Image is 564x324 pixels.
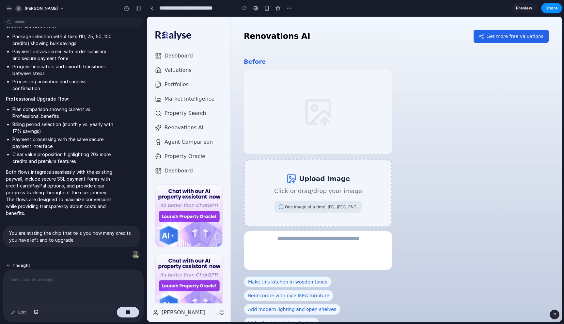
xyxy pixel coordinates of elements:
button: Make this kitchen in wooden tones [97,260,184,271]
li: Payment processing with the same secure payment interface [12,136,115,150]
span: [PERSON_NAME] [24,5,58,12]
h1: Renovations AI [97,14,163,25]
li: Progress indicators and smooth transitions between steps [12,63,115,77]
strong: Professional Upgrade Flow: [6,96,70,102]
button: [PERSON_NAME] [13,3,68,14]
div: [PERSON_NAME] [14,292,69,300]
li: Processing animation and success confirmation [12,78,115,92]
p: Both flows integrate seamlessly with the existing paywall, include secure SSL payment forms with ... [6,169,115,217]
span: Share [545,5,558,11]
span: Renovations AI [17,107,56,115]
button: [PERSON_NAME] [3,289,81,302]
span: Get more free valuations [339,16,397,23]
button: Get more free valuations [326,13,402,26]
div: Upload ImageClick or drag/drop your imageOne image at a time. JPG, JPEG, PNG. [97,142,245,210]
h2: Before [97,40,245,50]
button: Add modern lighting and open shelves [97,287,193,298]
li: Clear value proposition highlighting 20x more credits and premium features [12,151,115,165]
span: Dashboard [17,150,46,158]
a: Preview [511,3,537,13]
span: Preview [516,5,532,11]
span: Dashboard [17,35,46,43]
img: Chat with our AI property assistant now [8,167,75,230]
p: You are missing the chip that tells you how many credits you have left and to upgrade [9,230,134,243]
img: Chat with our AI property assistant now [8,237,75,300]
button: Redecorate with nice IKEA furniture [97,273,186,284]
li: Plan comparison showing current vs. Professional benefits [12,106,115,120]
button: Make it minimalist and bright [97,301,172,312]
li: Package selection with 4 tiers (10, 25, 50, 100 credits) showing bulk savings [12,33,115,47]
li: Billing period selection (monthly vs. yearly with 17% savings) [12,121,115,135]
span: Market Intelligence [17,78,67,86]
span: Property Search [17,93,59,101]
span: Portfolios [17,64,41,72]
span: Agent Comparison [17,121,66,129]
strong: Credit Purchase Flow: [6,23,56,29]
button: Portfolios [5,61,81,74]
span: Property Oracle [17,136,58,144]
span: Valuations [17,50,44,57]
button: Share [541,3,562,13]
li: Payment details screen with order summary and secure payment form [12,48,115,62]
